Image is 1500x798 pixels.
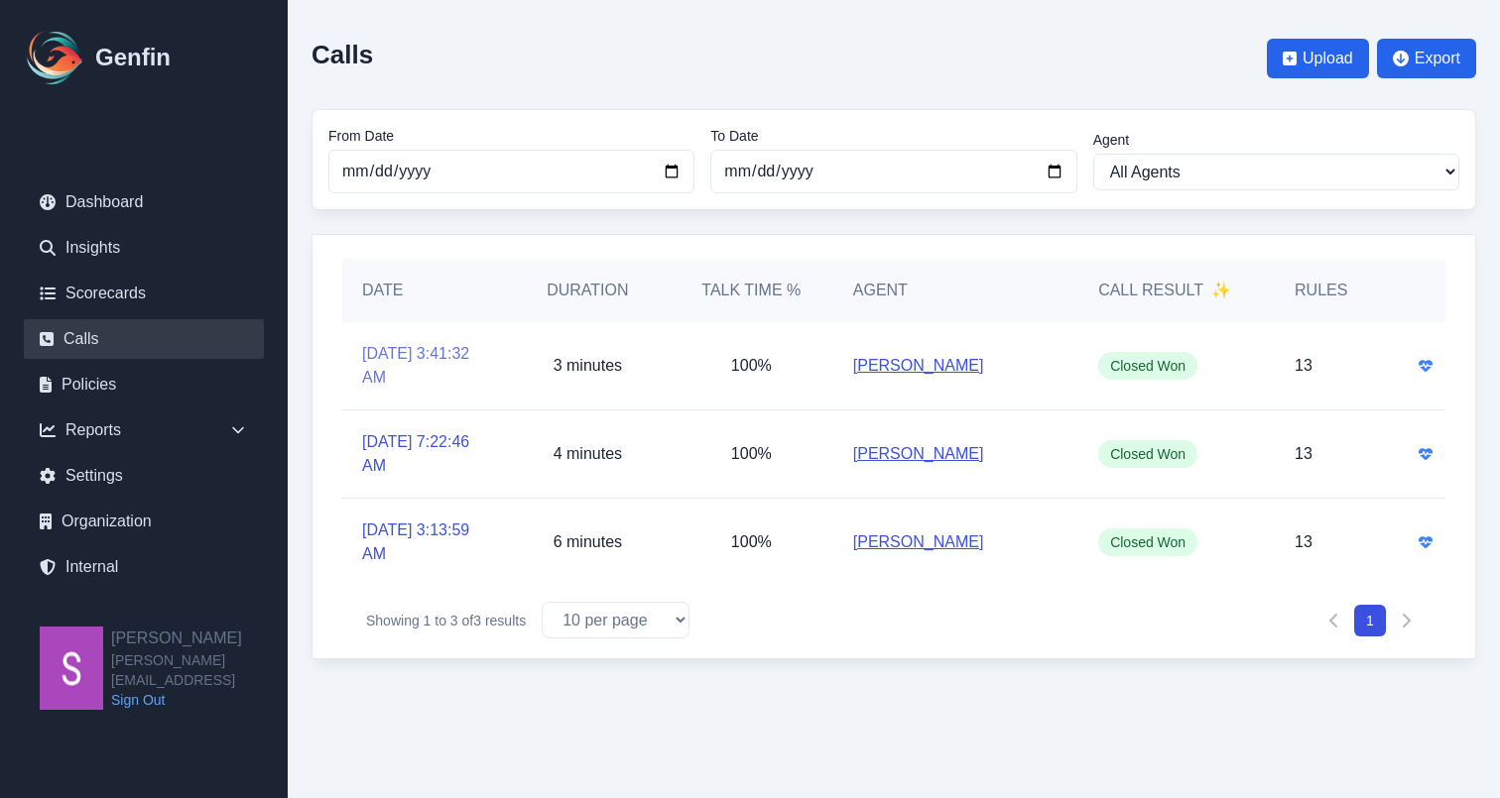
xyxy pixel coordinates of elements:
[731,442,772,466] p: 100%
[111,627,288,650] h2: [PERSON_NAME]
[111,650,288,690] span: [PERSON_NAME][EMAIL_ADDRESS]
[526,279,650,302] h5: Duration
[24,228,264,268] a: Insights
[111,690,288,710] a: Sign Out
[473,613,481,628] span: 3
[362,430,486,478] a: [DATE] 7:22:46 AM
[24,456,264,496] a: Settings
[689,279,813,302] h5: Talk Time %
[24,182,264,222] a: Dashboard
[554,442,622,466] p: 4 minutes
[1098,279,1231,302] h5: Call Result
[1318,605,1422,636] nav: Pagination
[731,530,772,554] p: 100%
[328,126,694,146] label: From Date
[1295,530,1312,554] p: 13
[1093,130,1459,150] label: Agent
[1303,47,1353,70] span: Upload
[853,279,908,302] h5: Agent
[24,319,264,359] a: Calls
[24,410,264,450] div: Reports
[1295,279,1347,302] h5: Rules
[1098,528,1197,556] span: Closed Won
[1295,354,1312,378] p: 13
[1267,39,1369,78] button: Upload
[95,42,171,73] h1: Genfin
[362,279,486,302] h5: Date
[362,342,486,390] a: [DATE] 3:41:32 AM
[450,613,458,628] span: 3
[853,354,984,378] a: [PERSON_NAME]
[554,354,622,378] p: 3 minutes
[710,126,1076,146] label: To Date
[731,354,772,378] p: 100%
[1098,352,1197,380] span: Closed Won
[40,627,103,710] img: Shane Wey
[24,26,87,89] img: Logo
[1377,39,1476,78] button: Export
[1295,442,1312,466] p: 13
[24,274,264,313] a: Scorecards
[1098,440,1197,468] span: Closed Won
[362,518,486,566] a: [DATE] 3:13:59 AM
[853,530,984,554] a: [PERSON_NAME]
[24,547,264,587] a: Internal
[366,611,526,630] p: Showing to of results
[853,442,984,466] a: [PERSON_NAME]
[24,365,264,404] a: Policies
[1354,605,1386,636] button: 1
[1211,279,1231,302] span: ✨
[24,502,264,541] a: Organization
[554,530,622,554] p: 6 minutes
[424,613,432,628] span: 1
[1415,47,1460,70] span: Export
[312,40,373,69] h2: Calls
